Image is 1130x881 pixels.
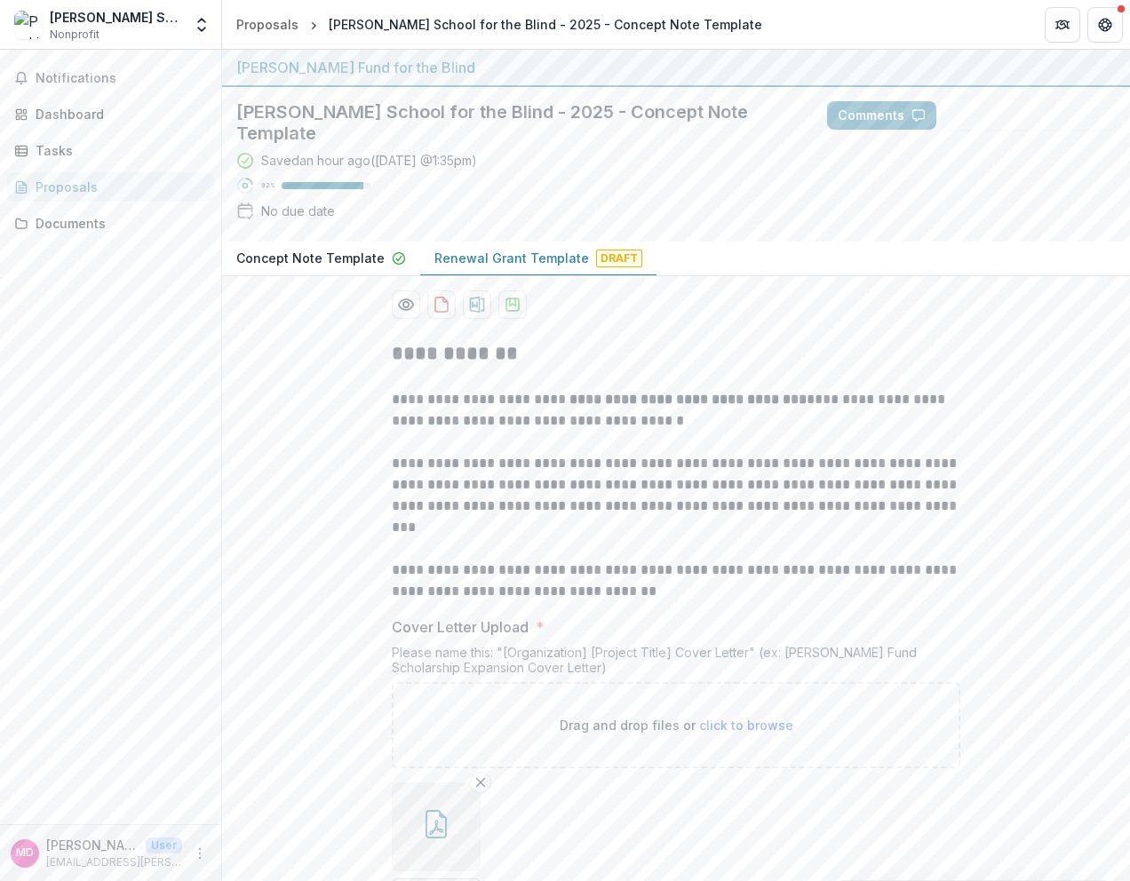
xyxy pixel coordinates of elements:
button: Get Help [1087,7,1123,43]
p: User [146,837,182,853]
div: Saved an hour ago ( [DATE] @ 1:35pm ) [261,151,477,170]
button: Notifications [7,64,214,92]
button: download-proposal [427,290,456,319]
button: download-proposal [498,290,527,319]
p: Renewal Grant Template [434,249,589,267]
p: [PERSON_NAME] [46,836,139,854]
h2: [PERSON_NAME] School for the Blind - 2025 - Concept Note Template [236,101,799,144]
div: [PERSON_NAME] School for the Blind [50,8,182,27]
span: Draft [596,250,642,267]
span: Notifications [36,71,207,86]
button: Partners [1045,7,1080,43]
a: Tasks [7,136,214,165]
div: [PERSON_NAME] School for the Blind - 2025 - Concept Note Template [329,15,762,34]
button: Answer Suggestions [943,101,1116,130]
span: click to browse [699,718,793,733]
a: Proposals [229,12,306,37]
div: Dashboard [36,105,200,123]
div: No due date [261,202,335,220]
p: [EMAIL_ADDRESS][PERSON_NAME][PERSON_NAME][DOMAIN_NAME] [46,854,182,870]
p: Concept Note Template [236,249,385,267]
p: Cover Letter Upload [392,616,529,638]
button: Remove File [470,772,491,793]
div: Tasks [36,141,200,160]
p: Drag and drop files or [560,716,793,734]
span: Nonprofit [50,27,99,43]
div: Documents [36,214,200,233]
button: Preview 5004f6e5-b9e0-4eed-877e-fac4c3373229-1.pdf [392,290,420,319]
a: Dashboard [7,99,214,129]
img: Perkins School for the Blind [14,11,43,39]
button: download-proposal [463,290,491,319]
a: Proposals [7,172,214,202]
div: Proposals [236,15,298,34]
a: Documents [7,209,214,238]
p: 92 % [261,179,275,192]
nav: breadcrumb [229,12,769,37]
button: More [189,843,211,864]
div: [PERSON_NAME] Fund for the Blind [236,57,1116,78]
div: Masha Devoe [16,847,34,859]
button: Comments [827,101,936,130]
div: Proposals [36,178,200,196]
button: Open entity switcher [189,7,214,43]
div: Please name this: "[Organization] [Project Title] Cover Letter" (ex: [PERSON_NAME] Fund Scholarsh... [392,645,960,682]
